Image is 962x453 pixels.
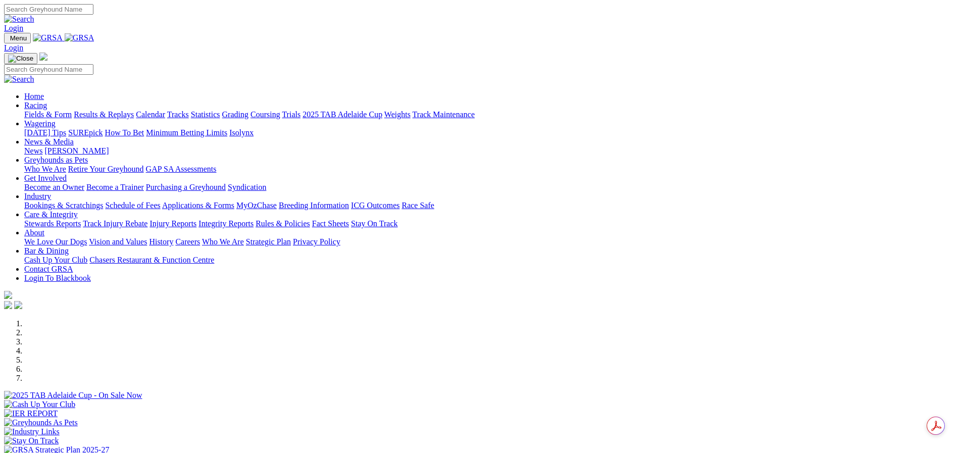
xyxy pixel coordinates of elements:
button: Toggle navigation [4,33,31,43]
a: Wagering [24,119,56,128]
a: Retire Your Greyhound [68,165,144,173]
img: Search [4,15,34,24]
a: Vision and Values [89,237,147,246]
img: GRSA [33,33,63,42]
a: Login To Blackbook [24,274,91,282]
a: Chasers Restaurant & Function Centre [89,256,214,264]
a: Cash Up Your Club [24,256,87,264]
img: twitter.svg [14,301,22,309]
a: Grading [222,110,248,119]
a: Care & Integrity [24,210,78,219]
a: How To Bet [105,128,144,137]
a: 2025 TAB Adelaide Cup [302,110,382,119]
div: Industry [24,201,958,210]
img: Industry Links [4,427,60,436]
img: GRSA [65,33,94,42]
img: Cash Up Your Club [4,400,75,409]
button: Toggle navigation [4,53,37,64]
a: Privacy Policy [293,237,340,246]
a: Results & Replays [74,110,134,119]
a: Stay On Track [351,219,397,228]
a: Schedule of Fees [105,201,160,210]
a: Bar & Dining [24,246,69,255]
a: Login [4,24,23,32]
div: Care & Integrity [24,219,958,228]
div: Greyhounds as Pets [24,165,958,174]
a: Coursing [250,110,280,119]
img: IER REPORT [4,409,58,418]
img: logo-grsa-white.png [4,291,12,299]
a: Breeding Information [279,201,349,210]
div: Get Involved [24,183,958,192]
div: Wagering [24,128,958,137]
a: Login [4,43,23,52]
a: Get Involved [24,174,67,182]
a: Purchasing a Greyhound [146,183,226,191]
img: 2025 TAB Adelaide Cup - On Sale Now [4,391,142,400]
div: News & Media [24,146,958,156]
a: History [149,237,173,246]
a: Trials [282,110,300,119]
a: Tracks [167,110,189,119]
img: Search [4,75,34,84]
a: Isolynx [229,128,254,137]
a: Minimum Betting Limits [146,128,227,137]
a: Bookings & Scratchings [24,201,103,210]
a: Race Safe [401,201,434,210]
a: Contact GRSA [24,265,73,273]
a: Who We Are [24,165,66,173]
a: Track Maintenance [413,110,475,119]
a: Statistics [191,110,220,119]
a: News [24,146,42,155]
a: GAP SA Assessments [146,165,217,173]
a: Stewards Reports [24,219,81,228]
a: Track Injury Rebate [83,219,147,228]
a: Fact Sheets [312,219,349,228]
a: Weights [384,110,411,119]
div: About [24,237,958,246]
a: Who We Are [202,237,244,246]
a: Injury Reports [149,219,196,228]
img: facebook.svg [4,301,12,309]
a: Syndication [228,183,266,191]
a: Calendar [136,110,165,119]
a: About [24,228,44,237]
img: logo-grsa-white.png [39,53,47,61]
a: Greyhounds as Pets [24,156,88,164]
a: Fields & Form [24,110,72,119]
a: Applications & Forms [162,201,234,210]
a: We Love Our Dogs [24,237,87,246]
a: MyOzChase [236,201,277,210]
a: [PERSON_NAME] [44,146,109,155]
span: Menu [10,34,27,42]
a: [DATE] Tips [24,128,66,137]
img: Stay On Track [4,436,59,445]
a: Rules & Policies [256,219,310,228]
a: SUREpick [68,128,103,137]
a: Become a Trainer [86,183,144,191]
a: Integrity Reports [198,219,254,228]
a: Racing [24,101,47,110]
a: ICG Outcomes [351,201,399,210]
input: Search [4,4,93,15]
input: Search [4,64,93,75]
div: Bar & Dining [24,256,958,265]
a: Become an Owner [24,183,84,191]
a: News & Media [24,137,74,146]
div: Racing [24,110,958,119]
a: Strategic Plan [246,237,291,246]
a: Careers [175,237,200,246]
img: Greyhounds As Pets [4,418,78,427]
a: Home [24,92,44,100]
a: Industry [24,192,51,200]
img: Close [8,55,33,63]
